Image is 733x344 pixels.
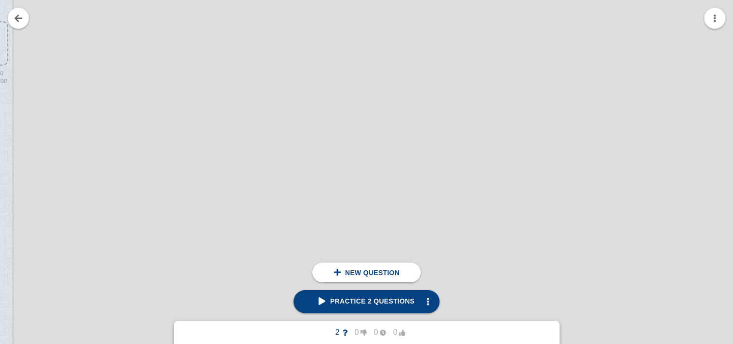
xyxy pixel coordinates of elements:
[328,328,347,337] span: 2
[367,328,386,337] span: 0
[347,328,367,337] span: 0
[345,269,400,277] span: New question
[319,297,414,305] span: Practice 2 questions
[320,325,413,340] button: 2000
[293,290,440,313] a: Practice 2 questions
[386,328,405,337] span: 0
[8,8,29,29] a: Go back to your notes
